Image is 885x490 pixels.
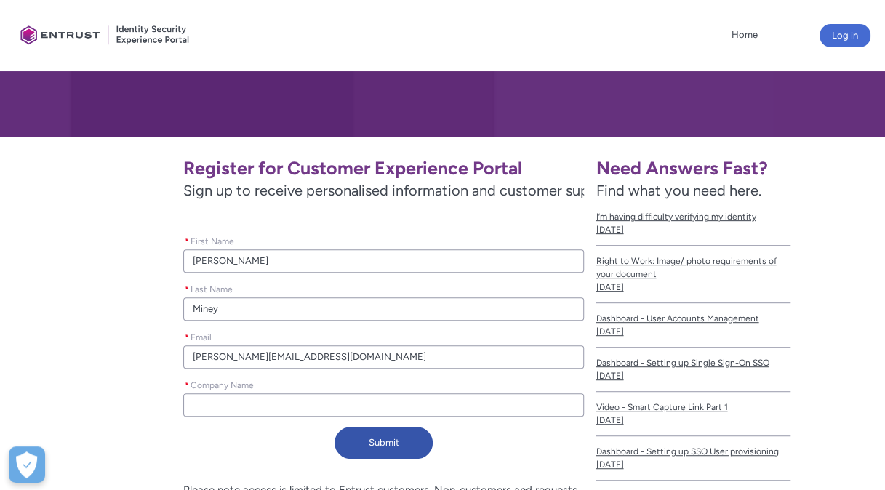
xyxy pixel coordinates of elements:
[596,312,790,325] span: Dashboard - User Accounts Management
[185,380,189,390] abbr: required
[596,348,790,392] a: Dashboard - Setting up Single Sign-On SSO[DATE]
[596,246,790,303] a: Right to Work: Image/ photo requirements of your document[DATE]
[596,157,790,180] h1: Need Answers Fast?
[596,356,790,369] span: Dashboard - Setting up Single Sign-On SSO
[596,436,790,481] a: Dashboard - Setting up SSO User provisioning[DATE]
[185,236,189,246] abbr: required
[596,415,623,425] lightning-formatted-date-time: [DATE]
[596,182,761,199] span: Find what you need here.
[596,254,790,281] span: Right to Work: Image/ photo requirements of your document
[185,284,189,294] abbr: required
[728,24,761,46] a: Home
[596,401,790,414] span: Video - Smart Capture Link Part 1
[183,280,239,296] label: Last Name
[596,282,623,292] lightning-formatted-date-time: [DATE]
[596,303,790,348] a: Dashboard - User Accounts Management[DATE]
[183,328,217,344] label: Email
[183,157,584,180] h1: Register for Customer Experience Portal
[596,459,623,470] lightning-formatted-date-time: [DATE]
[183,376,260,392] label: Company Name
[185,332,189,342] abbr: required
[596,201,790,246] a: I’m having difficulty verifying my identity[DATE]
[596,326,623,337] lightning-formatted-date-time: [DATE]
[183,232,240,248] label: First Name
[596,371,623,381] lightning-formatted-date-time: [DATE]
[9,446,45,483] button: Open Preferences
[335,427,433,459] button: Submit
[596,225,623,235] lightning-formatted-date-time: [DATE]
[183,180,584,201] span: Sign up to receive personalised information and customer support
[596,445,790,458] span: Dashboard - Setting up SSO User provisioning
[596,392,790,436] a: Video - Smart Capture Link Part 1[DATE]
[9,446,45,483] div: Cookie Preferences
[596,210,790,223] span: I’m having difficulty verifying my identity
[820,24,870,47] button: Log in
